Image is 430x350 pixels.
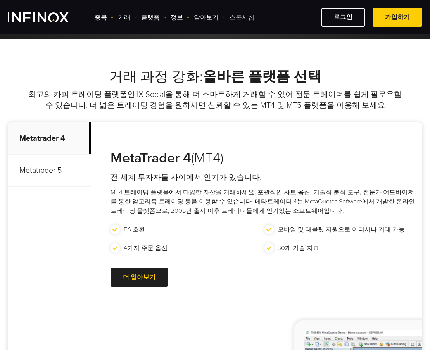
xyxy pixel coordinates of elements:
[171,13,190,22] a: 정보
[321,8,365,27] a: 로그인
[27,89,403,111] p: 최고의 카피 트레이딩 플랫폼인 IX Social을 통해 더 스마트하게 거래할 수 있어 전문 트레이더를 쉽게 팔로우할 수 있습니다. 더 넓은 트레이딩 경험을 원하시면 신뢰할 수...
[194,13,226,22] a: 알아보기
[203,68,321,85] strong: 올바른 플랫폼 선택
[118,13,137,22] a: 거래
[8,12,87,22] a: INFINOX Logo
[230,13,254,22] a: 스폰서십
[111,150,191,166] strong: MetaTrader 4
[124,243,168,253] p: 4가지 주문 옵션
[278,225,405,234] p: 모바일 및 태블릿 지원으로 어디서나 거래 가능
[373,8,422,27] a: 가입하기
[124,225,145,234] p: EA 호환
[8,155,91,187] p: Metatrader 5
[95,13,114,22] a: 종목
[8,68,422,85] h2: 거래 과정 강화:
[111,172,418,183] h4: 전 세계 투자자들 사이에서 인기가 있습니다.
[8,122,91,155] p: Metatrader 4
[141,13,167,22] a: 플랫폼
[278,243,319,253] p: 30개 기술 지표
[111,150,418,167] h3: (MT4)
[111,268,168,287] a: 더 알아보기
[111,188,418,216] p: MT4 트레이딩 플랫폼에서 다양한 자산을 거래하세요. 포괄적인 차트 옵션, 기술적 분석 도구, 전문가 어드바이저를 통한 알고리즘 트레이딩 등을 이용할 수 있습니다. 메타트레이...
